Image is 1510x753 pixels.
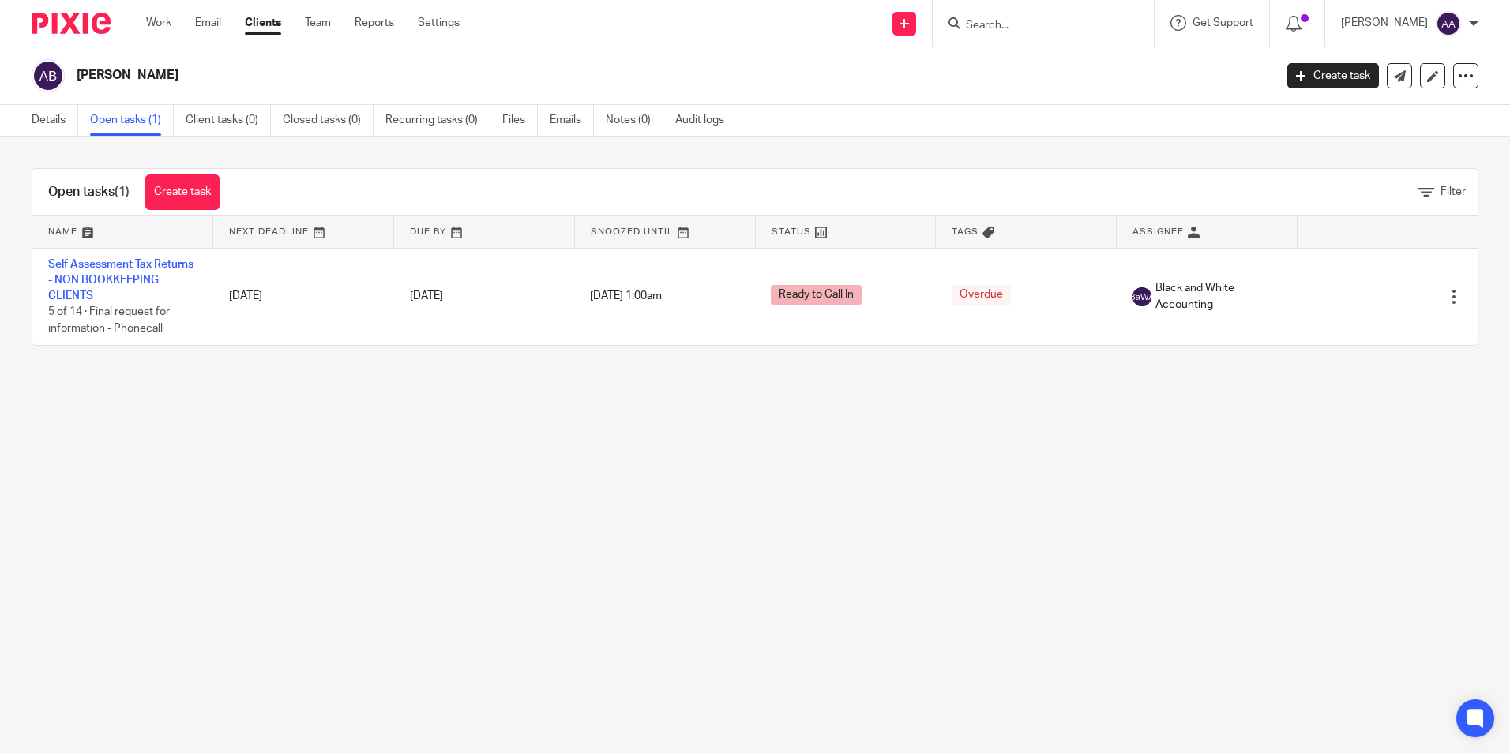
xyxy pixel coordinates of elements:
[385,105,490,136] a: Recurring tasks (0)
[48,307,170,335] span: 5 of 14 · Final request for information - Phonecall
[675,105,736,136] a: Audit logs
[186,105,271,136] a: Client tasks (0)
[32,105,78,136] a: Details
[1155,280,1282,313] span: Black and White Accounting
[48,259,193,302] a: Self Assessment Tax Returns - NON BOOKKEEPING CLIENTS
[115,185,130,198] span: (1)
[355,15,394,31] a: Reports
[245,15,281,31] a: Clients
[1441,186,1466,197] span: Filter
[77,67,1026,84] h2: [PERSON_NAME]
[1436,11,1461,36] img: svg%3E
[418,15,460,31] a: Settings
[32,13,111,34] img: Pixie
[305,15,331,31] a: Team
[1287,63,1379,88] a: Create task
[952,227,978,236] span: Tags
[606,105,663,136] a: Notes (0)
[195,15,221,31] a: Email
[90,105,174,136] a: Open tasks (1)
[213,248,394,345] td: [DATE]
[1132,287,1151,306] img: svg%3E
[1341,15,1428,31] p: [PERSON_NAME]
[145,174,220,210] a: Create task
[772,227,811,236] span: Status
[502,105,538,136] a: Files
[590,291,662,302] span: [DATE] 1:00am
[48,184,130,200] h1: Open tasks
[32,59,65,92] img: svg%3E
[952,285,1011,305] span: Overdue
[283,105,374,136] a: Closed tasks (0)
[1193,17,1253,28] span: Get Support
[410,290,443,302] span: [DATE]
[550,105,594,136] a: Emails
[591,227,674,236] span: Snoozed Until
[771,285,862,305] span: Ready to Call In
[146,15,171,31] a: Work
[964,19,1106,33] input: Search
